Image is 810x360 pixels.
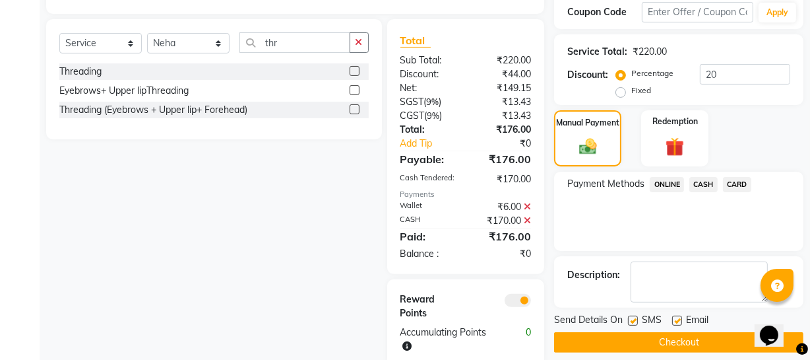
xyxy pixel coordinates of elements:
[631,67,673,79] label: Percentage
[466,81,541,95] div: ₹149.15
[567,268,620,282] div: Description:
[556,117,619,129] label: Manual Payment
[400,34,431,48] span: Total
[390,151,466,167] div: Payable:
[642,2,753,22] input: Enter Offer / Coupon Code
[239,32,350,53] input: Search or Scan
[642,313,662,330] span: SMS
[427,96,439,107] span: 9%
[466,172,541,186] div: ₹170.00
[503,326,541,353] div: 0
[567,5,642,19] div: Coupon Code
[686,313,708,330] span: Email
[59,84,189,98] div: Eyebrows+ Upper lipThreading
[466,151,541,167] div: ₹176.00
[723,177,751,192] span: CARD
[427,110,440,121] span: 9%
[466,123,541,137] div: ₹176.00
[466,54,541,67] div: ₹220.00
[466,229,541,244] div: ₹176.00
[567,177,644,191] span: Payment Methods
[390,229,466,244] div: Paid:
[59,65,102,79] div: Threading
[478,137,541,151] div: ₹0
[390,137,478,151] a: Add Tip
[390,54,466,67] div: Sub Total:
[390,67,466,81] div: Discount:
[652,116,698,127] label: Redemption
[466,95,541,109] div: ₹13.43
[633,45,667,59] div: ₹220.00
[466,67,541,81] div: ₹44.00
[660,135,690,159] img: _gift.svg
[567,68,608,82] div: Discount:
[631,85,651,96] label: Fixed
[390,172,466,186] div: Cash Tendered:
[390,123,466,137] div: Total:
[466,109,541,123] div: ₹13.43
[400,110,425,122] span: CGST
[390,95,466,109] div: ( )
[466,247,541,261] div: ₹0
[689,177,718,192] span: CASH
[554,313,623,330] span: Send Details On
[390,214,466,228] div: CASH
[466,200,541,214] div: ₹6.00
[554,332,803,353] button: Checkout
[390,326,504,353] div: Accumulating Points
[466,214,541,228] div: ₹170.00
[759,3,796,22] button: Apply
[59,103,247,117] div: Threading (Eyebrows + Upper lip+ Forehead)
[390,200,466,214] div: Wallet
[390,109,466,123] div: ( )
[390,247,466,261] div: Balance :
[574,137,602,157] img: _cash.svg
[567,45,627,59] div: Service Total:
[390,293,466,320] div: Reward Points
[400,189,532,200] div: Payments
[650,177,684,192] span: ONLINE
[390,81,466,95] div: Net:
[755,307,797,347] iframe: chat widget
[400,96,424,108] span: SGST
